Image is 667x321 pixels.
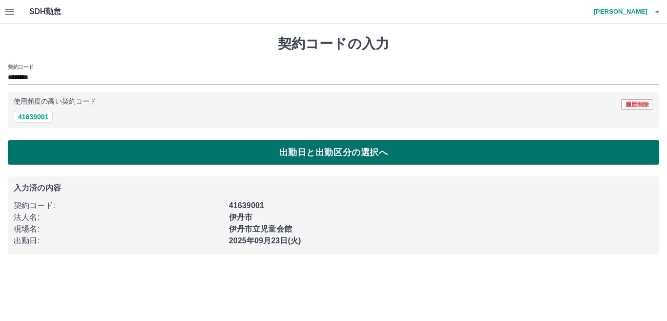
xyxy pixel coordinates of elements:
b: 41639001 [229,201,264,210]
p: 出勤日 : [14,235,223,247]
button: 履歴削除 [621,99,653,110]
b: 伊丹市 [229,213,252,221]
p: 使用頻度の高い契約コード [14,98,96,105]
button: 41639001 [14,111,53,123]
p: 法人名 : [14,212,223,223]
h2: 契約コード [8,63,34,71]
b: 伊丹市立児童会館 [229,225,292,233]
button: 出勤日と出勤区分の選択へ [8,140,659,165]
p: 入力済の内容 [14,184,653,192]
p: 現場名 : [14,223,223,235]
b: 2025年09月23日(火) [229,236,301,245]
h1: 契約コードの入力 [8,36,659,52]
p: 契約コード : [14,200,223,212]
